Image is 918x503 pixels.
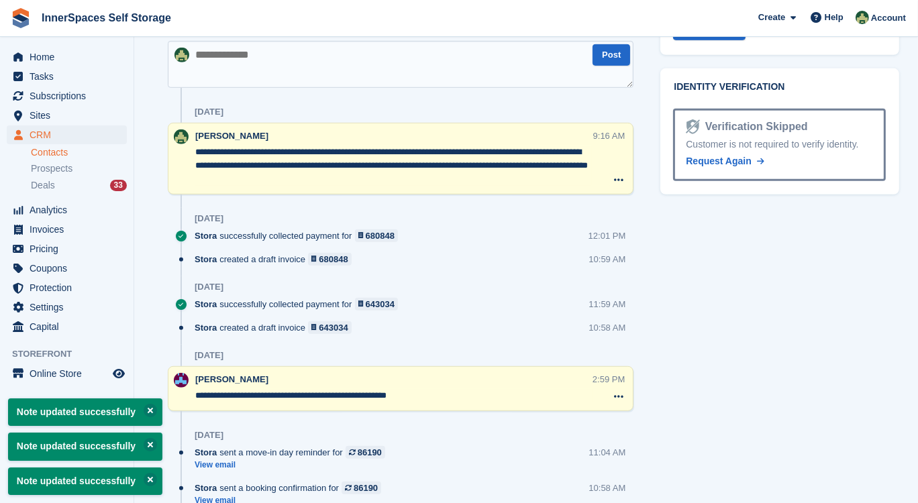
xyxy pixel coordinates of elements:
div: [DATE] [195,350,223,361]
span: Stora [195,321,217,334]
div: created a draft invoice [195,253,358,266]
span: Create [758,11,785,24]
a: menu [7,87,127,105]
div: 12:01 PM [589,229,626,242]
a: menu [7,48,127,66]
div: Verification Skipped [700,119,808,135]
a: Request Again [686,154,764,168]
span: Analytics [30,201,110,219]
div: successfully collected payment for [195,229,405,242]
div: 680848 [319,253,348,266]
h2: Identity verification [674,82,886,93]
button: Post [593,44,630,66]
div: 11:59 AM [589,298,625,311]
span: Tasks [30,67,110,86]
span: Stora [195,446,217,459]
div: [DATE] [195,430,223,441]
span: Capital [30,317,110,336]
span: Help [825,11,844,24]
span: Settings [30,298,110,317]
div: created a draft invoice [195,321,358,334]
div: 10:59 AM [589,253,625,266]
div: 643034 [366,298,395,311]
a: menu [7,125,127,144]
span: [PERSON_NAME] [195,131,268,141]
span: Stora [195,229,217,242]
img: Paula Amey [856,11,869,24]
span: Sites [30,106,110,125]
div: 680848 [366,229,395,242]
a: Prospects [31,162,127,176]
span: Invoices [30,220,110,239]
div: 10:58 AM [589,482,625,494]
div: 86190 [354,482,378,494]
span: Deals [31,179,55,192]
span: Coupons [30,259,110,278]
a: menu [7,106,127,125]
a: Preview store [111,366,127,382]
img: stora-icon-8386f47178a22dfd0bd8f6a31ec36ba5ce8667c1dd55bd0f319d3a0aa187defe.svg [11,8,31,28]
span: Subscriptions [30,87,110,105]
span: Stora [195,253,217,266]
div: [DATE] [195,282,223,292]
span: Prospects [31,162,72,175]
a: 86190 [346,446,385,459]
a: InnerSpaces Self Storage [36,7,176,29]
div: 2:59 PM [593,373,625,386]
div: 11:04 AM [589,446,625,459]
div: [DATE] [195,107,223,117]
span: Stora [195,298,217,311]
a: 643034 [308,321,352,334]
img: Paula Amey [174,48,189,62]
a: menu [7,317,127,336]
span: Storefront [12,347,134,361]
span: Home [30,48,110,66]
div: 33 [110,180,127,191]
span: Protection [30,278,110,297]
img: Identity Verification Ready [686,119,699,134]
span: Stora [195,482,217,494]
div: 643034 [319,321,348,334]
a: 86190 [342,482,381,494]
img: Paul Allo [174,373,189,388]
a: Contacts [31,146,127,159]
div: sent a move-in day reminder for [195,446,392,459]
span: [PERSON_NAME] [195,374,268,384]
div: [DATE] [195,213,223,224]
span: Request Again [686,156,752,166]
div: 10:58 AM [589,321,625,334]
a: menu [7,298,127,317]
a: Deals 33 [31,178,127,192]
a: menu [7,220,127,239]
div: 86190 [358,446,382,459]
div: sent a booking confirmation for [195,482,388,494]
span: CRM [30,125,110,144]
span: Account [871,11,906,25]
a: menu [7,278,127,297]
p: Note updated successfully [8,433,162,460]
p: Note updated successfully [8,398,162,426]
a: menu [7,364,127,383]
a: menu [7,201,127,219]
div: successfully collected payment for [195,298,405,311]
a: 643034 [355,298,399,311]
span: Pricing [30,239,110,258]
div: Customer is not required to verify identity. [686,137,873,152]
img: Paula Amey [174,129,189,144]
a: menu [7,67,127,86]
p: Note updated successfully [8,467,162,495]
a: menu [7,239,127,258]
span: Online Store [30,364,110,383]
a: View email [195,459,392,471]
a: menu [7,259,127,278]
a: 680848 [308,253,352,266]
a: 680848 [355,229,399,242]
div: 9:16 AM [593,129,625,142]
